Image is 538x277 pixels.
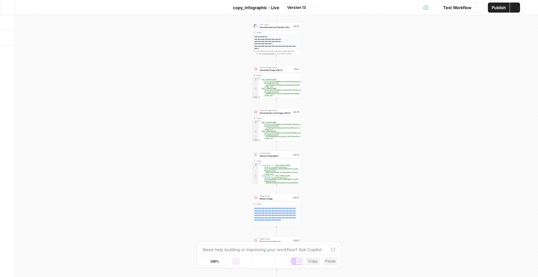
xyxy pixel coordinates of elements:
span: Generate Second Section Infographic Prompt [260,26,292,29]
span: Copy [308,258,318,264]
g: Edge from step_32 to step_41 [276,227,277,236]
span: Resize Image [260,238,292,240]
div: 3 [252,131,258,140]
div: 1 [252,163,258,165]
div: 4 [252,96,258,98]
div: Step 38 [293,25,300,27]
button: Publish [488,3,510,13]
div: Step 30 [293,153,300,156]
div: Human ReviewReview InfographicStep 30Output{ "infographic_1":"[URL][DOMAIN_NAME] /active_storage/... [252,151,301,184]
div: 2 [252,79,258,88]
button: Test Workflow [433,3,475,13]
span: LLM · gpt-5 [260,23,292,26]
div: Step 39 [293,110,300,113]
span: Test Workflow [443,4,471,11]
span: Generate Image with AI [260,66,292,69]
span: Toggle code folding, rows 1 through 4 [257,163,258,165]
span: Resize Image [260,195,292,197]
span: Resize Second Image [260,240,292,243]
button: Version 13 [284,3,315,12]
div: Generate Image with AIGenerate Image with AIStep 3Output[ "[URL][DOMAIN_NAME] /proxy/eyJfcmFpbHMi... [252,65,301,99]
div: 3 [252,175,258,186]
span: Generate Image with AI [260,68,292,72]
g: Edge from step_39 to step_30 [276,141,277,150]
div: Output [257,74,292,77]
span: Review Infographic [260,154,292,157]
span: Human Review [260,152,292,154]
g: Edge from step_37 to step_38 [276,13,277,22]
span: Resize Image [260,197,292,200]
div: Step 3 [294,67,300,70]
span: Generate Second Image with AI [260,111,292,114]
div: Step 32 [293,196,300,199]
div: 2 [252,165,258,175]
div: 4 [252,139,258,141]
div: Output [257,31,292,34]
div: Generate Image with AIGenerate Second Image with AIStep 39Output[ "[URL][DOMAIN_NAME] /proxy/eyJf... [252,108,301,141]
div: 1 [252,78,258,79]
div: Output [257,203,292,205]
span: Publish [492,4,506,11]
g: Edge from step_30 to step_32 [276,184,277,193]
span: Toggle code folding, rows 1 through 4 [257,78,258,79]
div: Output [257,117,292,119]
span: 100% [210,259,219,264]
div: This output is too large & has been abbreviated for review. to view the full content. [257,50,300,55]
span: Copy the output [262,53,274,55]
button: Paste [323,257,338,265]
span: Version 13 [287,5,306,10]
button: copy_Infographic - Live [223,3,283,13]
g: Edge from step_38 to step_3 [276,55,277,65]
div: 3 [252,88,258,97]
span: copy_Infographic - Live [233,4,279,11]
div: Step 41 [293,239,300,242]
div: 2 [252,122,258,131]
span: Generate Image with AI [260,109,292,112]
span: Toggle code folding, rows 1 through 4 [257,120,258,122]
button: Copy [306,257,320,265]
div: 1 [252,120,258,122]
span: Paste [325,258,336,264]
g: Edge from step_3 to step_39 [276,98,277,107]
div: Output [257,160,292,162]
